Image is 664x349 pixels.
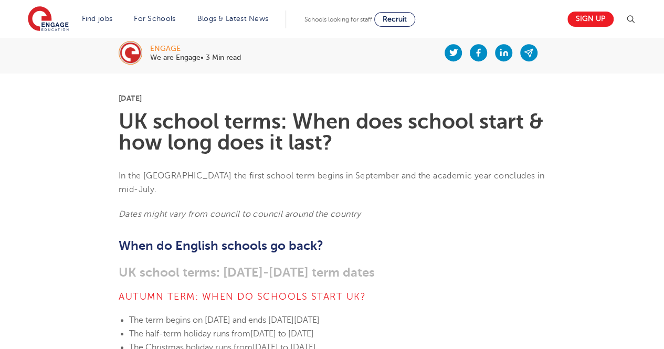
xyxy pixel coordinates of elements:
span: UK school terms: [DATE]-[DATE] term dates [119,265,375,280]
span: Autumn term: When do schools start UK? [119,291,366,302]
span: The half-term holiday runs from [129,329,250,339]
p: [DATE] [119,94,545,102]
a: Find jobs [82,15,113,23]
a: Blogs & Latest News [197,15,269,23]
span: In the [GEOGRAPHIC_DATA] the first school term begins in September and the academic year conclude... [119,171,544,194]
a: Sign up [567,12,614,27]
span: [DATE] and ends [DATE][DATE] [205,315,320,325]
h1: UK school terms: When does school start & how long does it last? [119,111,545,153]
em: Dates might vary from council to council around the country [119,209,361,219]
a: For Schools [134,15,175,23]
p: We are Engage• 3 Min read [150,54,241,61]
span: The term begins on [129,315,203,325]
div: engage [150,45,241,52]
a: Recruit [374,12,415,27]
span: [DATE] to [DATE] [250,329,314,339]
span: Schools looking for staff [304,16,372,23]
h2: When do English schools go back? [119,237,545,255]
span: Recruit [383,15,407,23]
img: Engage Education [28,6,69,33]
